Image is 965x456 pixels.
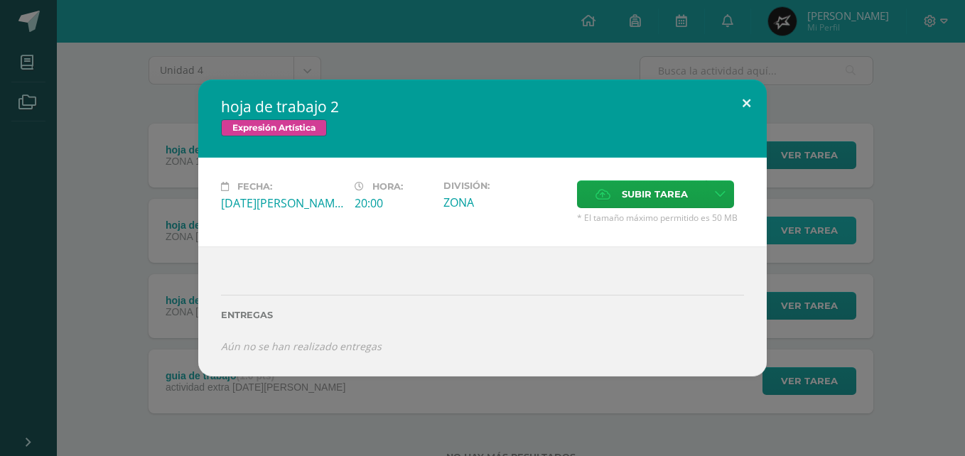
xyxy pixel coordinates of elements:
[221,97,744,116] h2: hoja de trabajo 2
[443,180,566,191] label: División:
[221,195,343,211] div: [DATE][PERSON_NAME]
[221,340,382,353] i: Aún no se han realizado entregas
[622,181,688,207] span: Subir tarea
[443,195,566,210] div: ZONA
[726,80,767,128] button: Close (Esc)
[577,212,744,224] span: * El tamaño máximo permitido es 50 MB
[355,195,432,211] div: 20:00
[221,310,744,320] label: Entregas
[237,181,272,192] span: Fecha:
[221,119,327,136] span: Expresión Artística
[372,181,403,192] span: Hora:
